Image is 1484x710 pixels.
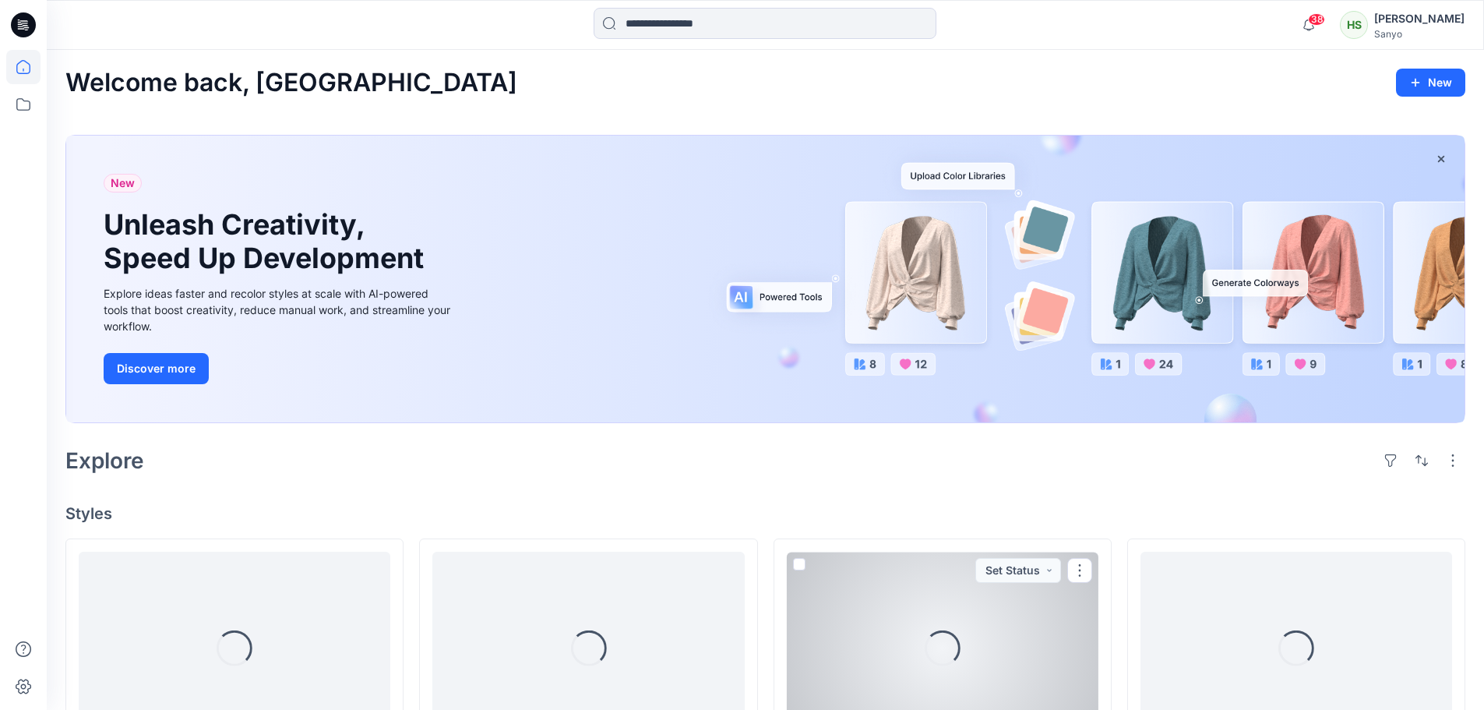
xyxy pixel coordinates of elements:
div: HS [1340,11,1368,39]
span: New [111,174,135,193]
div: Explore ideas faster and recolor styles at scale with AI-powered tools that boost creativity, red... [104,285,454,334]
span: 38 [1308,13,1325,26]
button: Discover more [104,353,209,384]
a: Discover more [104,353,454,384]
button: New [1396,69,1465,97]
h2: Welcome back, [GEOGRAPHIC_DATA] [65,69,517,97]
h1: Unleash Creativity, Speed Up Development [104,208,431,275]
div: Sanyo [1374,28,1465,40]
div: [PERSON_NAME] [1374,9,1465,28]
h2: Explore [65,448,144,473]
h4: Styles [65,504,1465,523]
